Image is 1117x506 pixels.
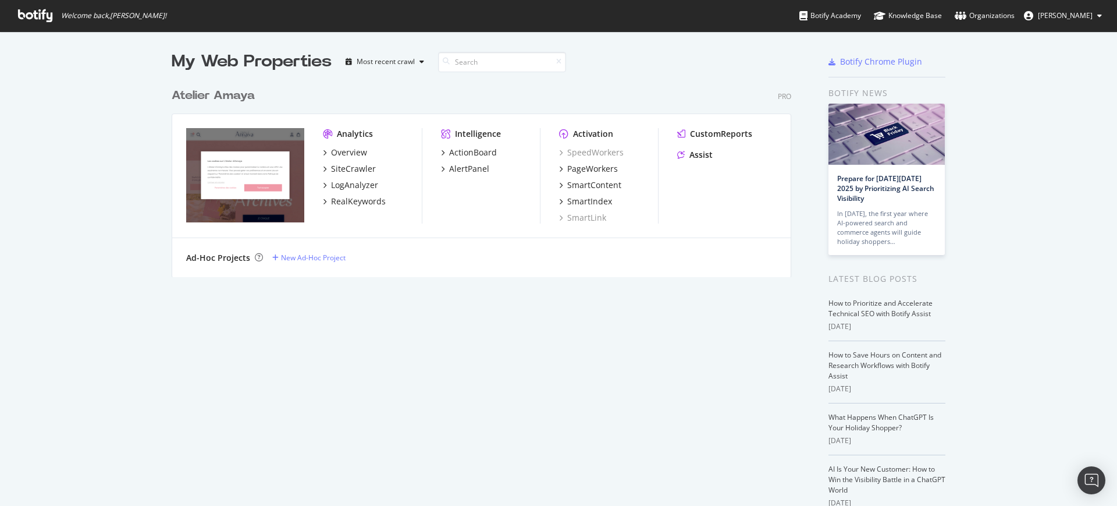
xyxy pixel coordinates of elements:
[828,273,945,285] div: Latest Blog Posts
[828,87,945,100] div: Botify news
[828,412,934,433] a: What Happens When ChatGPT Is Your Holiday Shopper?
[828,436,945,446] div: [DATE]
[690,128,752,140] div: CustomReports
[337,128,373,140] div: Analytics
[172,50,332,73] div: My Web Properties
[331,163,376,175] div: SiteCrawler
[828,350,941,381] a: How to Save Hours on Content and Research Workflows with Botify Assist
[778,91,791,101] div: Pro
[828,298,933,319] a: How to Prioritize and Accelerate Technical SEO with Botify Assist
[567,163,618,175] div: PageWorkers
[689,149,713,161] div: Assist
[186,128,304,222] img: atelier-amaya.com
[567,179,621,191] div: SmartContent
[331,179,378,191] div: LogAnalyzer
[186,252,250,264] div: Ad-Hoc Projects
[441,163,489,175] a: AlertPanel
[331,147,367,158] div: Overview
[677,149,713,161] a: Assist
[272,253,346,263] a: New Ad-Hoc Project
[677,128,752,140] a: CustomReports
[559,179,621,191] a: SmartContent
[61,11,166,20] span: Welcome back, [PERSON_NAME] !
[573,128,613,140] div: Activation
[837,209,936,246] div: In [DATE], the first year where AI-powered search and commerce agents will guide holiday shoppers…
[449,163,489,175] div: AlertPanel
[438,52,566,72] input: Search
[828,104,945,165] img: Prepare for Black Friday 2025 by Prioritizing AI Search Visibility
[799,10,861,22] div: Botify Academy
[559,147,624,158] a: SpeedWorkers
[172,87,255,104] div: Atelier Amaya
[323,179,378,191] a: LogAnalyzer
[567,196,612,207] div: SmartIndex
[874,10,942,22] div: Knowledge Base
[837,174,934,203] a: Prepare for [DATE][DATE] 2025 by Prioritizing AI Search Visibility
[559,212,606,224] a: SmartLink
[281,253,346,263] div: New Ad-Hoc Project
[828,464,945,495] a: AI Is Your New Customer: How to Win the Visibility Battle in a ChatGPT World
[559,163,618,175] a: PageWorkers
[323,163,376,175] a: SiteCrawler
[323,147,367,158] a: Overview
[1077,466,1105,494] div: Open Intercom Messenger
[172,73,801,277] div: grid
[828,56,922,68] a: Botify Chrome Plugin
[323,196,386,207] a: RealKeywords
[559,196,612,207] a: SmartIndex
[341,52,429,71] button: Most recent crawl
[840,56,922,68] div: Botify Chrome Plugin
[441,147,497,158] a: ActionBoard
[828,321,945,332] div: [DATE]
[1038,10,1093,20] span: Adèle Chevalier
[455,128,501,140] div: Intelligence
[828,384,945,394] div: [DATE]
[172,87,259,104] a: Atelier Amaya
[449,147,497,158] div: ActionBoard
[955,10,1015,22] div: Organizations
[331,196,386,207] div: RealKeywords
[1015,6,1111,25] button: [PERSON_NAME]
[357,58,415,65] div: Most recent crawl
